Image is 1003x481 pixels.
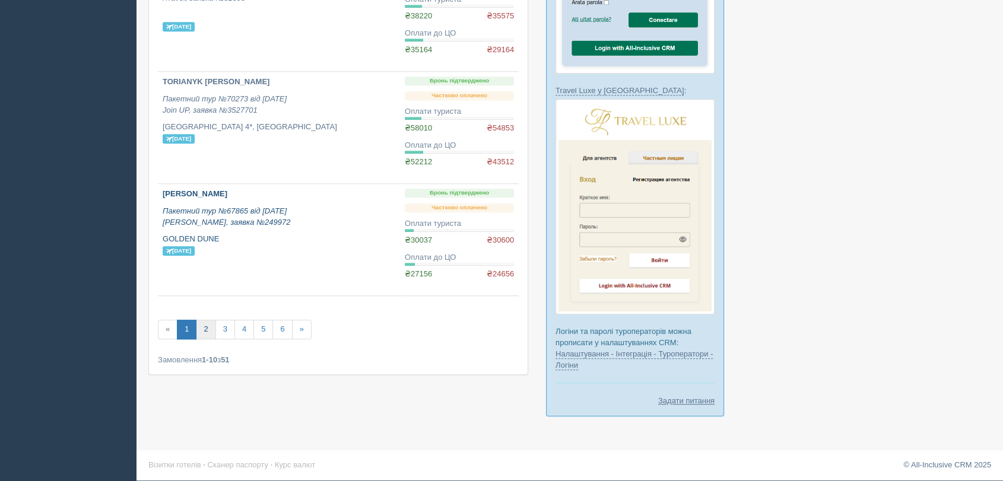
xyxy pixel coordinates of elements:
[556,349,713,370] a: Налаштування - Інтеграція - Туроператори - Логіни
[405,218,514,230] div: Оплати туриста
[903,460,991,469] a: © All-Inclusive CRM 2025
[253,320,273,339] a: 5
[487,44,514,56] span: ₴29164
[163,206,290,227] i: Пакетний тур №67865 від [DATE] [PERSON_NAME], заявка №249972
[202,355,217,364] b: 1-10
[163,77,269,86] b: TORIANYK [PERSON_NAME]
[556,99,715,314] img: travel-luxe-%D0%BB%D0%BE%D0%B3%D0%B8%D0%BD-%D1%87%D0%B5%D1%80%D0%B5%D0%B7-%D1%81%D1%80%D0%BC-%D0%...
[556,326,715,371] p: Логіни та паролі туроператорів можна прописати у налаштуваннях CRM:
[405,28,514,39] div: Оплати до ЦО
[158,72,400,183] a: TORIANYK [PERSON_NAME] Пакетний тур №70273 від [DATE]Join UP, заявка №3527701 [GEOGRAPHIC_DATA] 4...
[203,460,205,469] span: ·
[405,235,432,244] span: ₴30037
[658,395,715,406] a: Задати питання
[405,252,514,263] div: Оплати до ЦО
[163,94,287,114] i: Пакетний тур №70273 від [DATE] Join UP, заявка №3527701
[158,320,177,339] span: «
[163,22,195,31] span: [DATE]
[292,320,312,339] a: »
[163,189,227,198] b: [PERSON_NAME]
[405,123,432,132] span: ₴58010
[221,355,229,364] b: 51
[234,320,254,339] a: 4
[405,91,514,100] p: Частково оплачено
[196,320,215,339] a: 2
[556,85,715,96] p: :
[275,460,315,469] a: Курс валют
[405,189,514,198] p: Бронь підтверджено
[215,320,235,339] a: 3
[405,157,432,166] span: ₴52212
[405,45,432,54] span: ₴35164
[487,269,514,280] span: ₴24656
[158,184,400,295] a: [PERSON_NAME] Пакетний тур №67865 від [DATE][PERSON_NAME], заявка №249972 GOLDEN DUNE [DATE]
[405,269,432,278] span: ₴27156
[163,122,395,144] p: [GEOGRAPHIC_DATA] 4*, [GEOGRAPHIC_DATA]
[163,234,395,256] p: GOLDEN DUNE
[405,11,432,20] span: ₴38220
[487,11,514,22] span: ₴35575
[556,86,684,95] a: Travel Luxe у [GEOGRAPHIC_DATA]
[163,134,195,144] span: [DATE]
[272,320,292,339] a: 6
[177,320,196,339] a: 1
[405,106,514,117] div: Оплати туриста
[271,460,273,469] span: ·
[163,246,195,256] span: [DATE]
[405,203,514,212] p: Частково оплачено
[148,460,201,469] a: Візитки готелів
[158,354,519,365] div: Замовлення з
[487,123,514,134] span: ₴54853
[487,235,514,246] span: ₴30600
[487,157,514,168] span: ₴43512
[405,140,514,151] div: Оплати до ЦО
[405,77,514,85] p: Бронь підтверджено
[208,460,268,469] a: Сканер паспорту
